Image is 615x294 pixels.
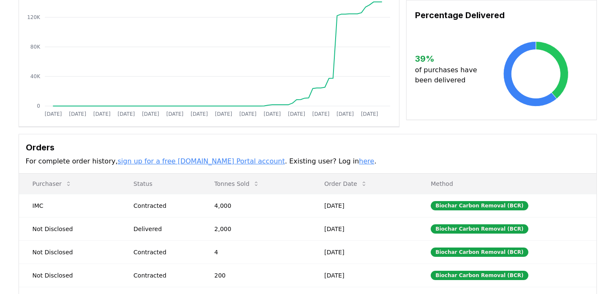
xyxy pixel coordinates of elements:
[311,217,417,240] td: [DATE]
[69,111,86,117] tspan: [DATE]
[19,264,120,287] td: Not Disclosed
[311,240,417,264] td: [DATE]
[134,201,194,210] div: Contracted
[201,264,311,287] td: 200
[431,248,528,257] div: Biochar Carbon Removal (BCR)
[118,111,135,117] tspan: [DATE]
[134,271,194,280] div: Contracted
[431,201,528,210] div: Biochar Carbon Removal (BCR)
[215,111,232,117] tspan: [DATE]
[19,240,120,264] td: Not Disclosed
[127,180,194,188] p: Status
[134,225,194,233] div: Delivered
[431,271,528,280] div: Biochar Carbon Removal (BCR)
[359,157,374,165] a: here
[311,264,417,287] td: [DATE]
[312,111,329,117] tspan: [DATE]
[37,103,40,109] tspan: 0
[201,217,311,240] td: 2,000
[27,14,41,20] tspan: 120K
[44,111,62,117] tspan: [DATE]
[208,175,266,192] button: Tonnes Sold
[317,175,374,192] button: Order Date
[191,111,208,117] tspan: [DATE]
[19,194,120,217] td: IMC
[134,248,194,256] div: Contracted
[201,194,311,217] td: 4,000
[30,73,40,79] tspan: 40K
[30,44,40,50] tspan: 80K
[415,65,484,85] p: of purchases have been delivered
[239,111,257,117] tspan: [DATE]
[424,180,589,188] p: Method
[361,111,378,117] tspan: [DATE]
[93,111,110,117] tspan: [DATE]
[26,156,590,166] p: For complete order history, . Existing user? Log in .
[288,111,305,117] tspan: [DATE]
[431,224,528,234] div: Biochar Carbon Removal (BCR)
[118,157,285,165] a: sign up for a free [DOMAIN_NAME] Portal account
[19,217,120,240] td: Not Disclosed
[142,111,159,117] tspan: [DATE]
[415,9,588,22] h3: Percentage Delivered
[26,141,590,154] h3: Orders
[166,111,183,117] tspan: [DATE]
[263,111,281,117] tspan: [DATE]
[311,194,417,217] td: [DATE]
[336,111,354,117] tspan: [DATE]
[26,175,79,192] button: Purchaser
[201,240,311,264] td: 4
[415,52,484,65] h3: 39 %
